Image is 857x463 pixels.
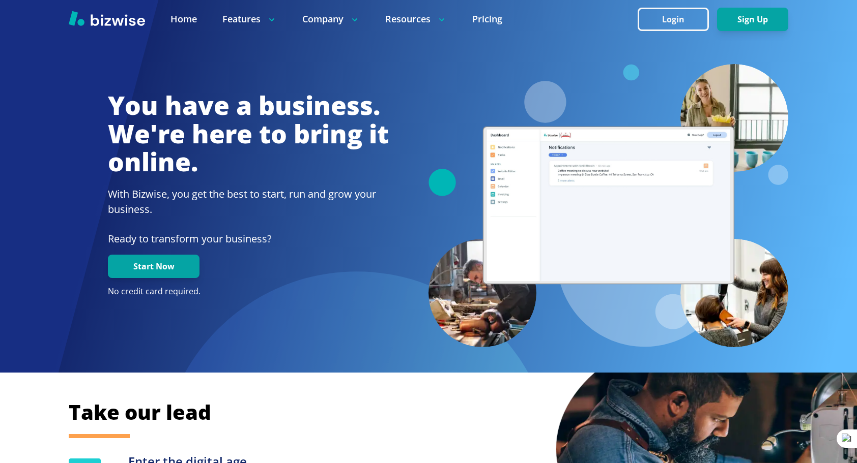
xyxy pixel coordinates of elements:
[717,8,788,31] button: Sign Up
[108,255,199,278] button: Start Now
[638,15,717,24] a: Login
[108,262,199,271] a: Start Now
[638,8,709,31] button: Login
[222,13,277,25] p: Features
[69,398,789,426] h2: Take our lead
[108,187,389,217] h2: With Bizwise, you get the best to start, run and grow your business.
[170,13,197,25] a: Home
[108,231,389,246] p: Ready to transform your business?
[108,91,389,176] h1: You have a business. We're here to bring it online.
[69,11,145,26] img: Bizwise Logo
[472,13,502,25] a: Pricing
[717,15,788,24] a: Sign Up
[108,286,389,297] p: No credit card required.
[385,13,447,25] p: Resources
[302,13,360,25] p: Company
